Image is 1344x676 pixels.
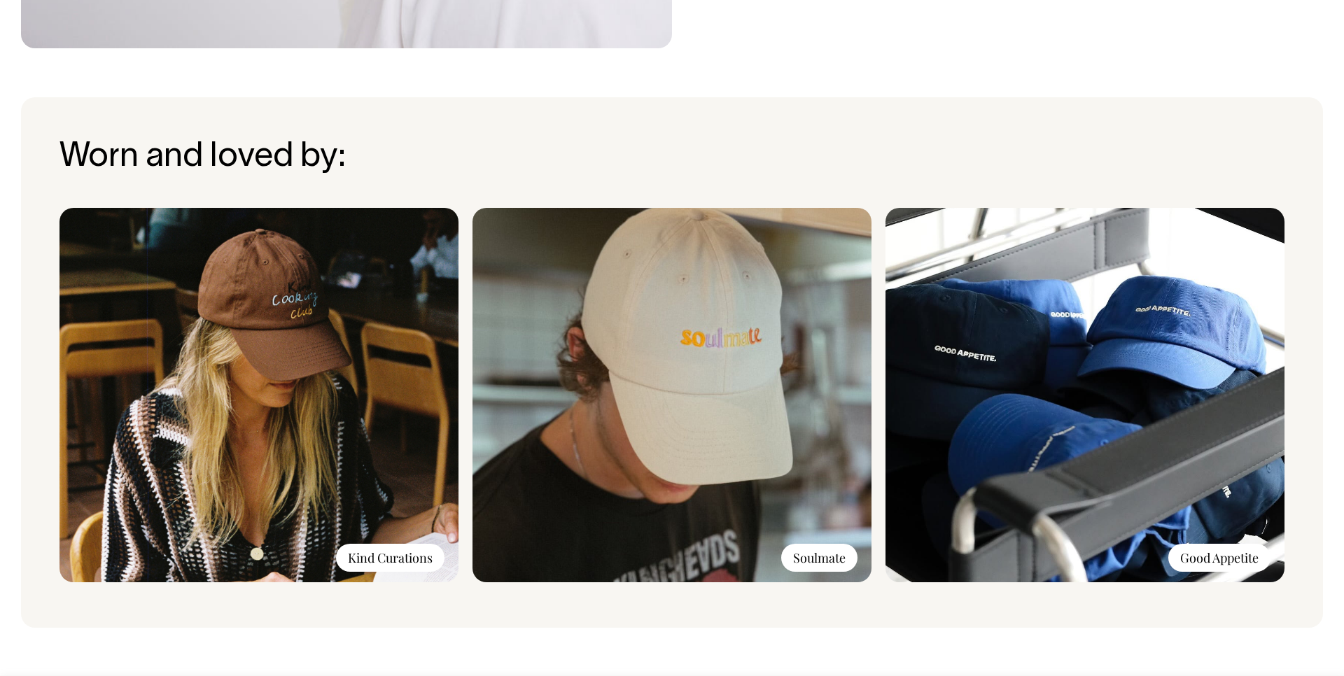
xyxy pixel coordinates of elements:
img: KCC.jpg [59,208,458,582]
h3: Worn and loved by: [59,139,1284,176]
div: Kind Curations [336,544,444,572]
div: Good Appetite [1168,544,1270,572]
img: Good_Appetite-3.jpg [885,208,1284,582]
img: soulmate-24-feb-49_2_5ce3d91a-9ae9-4c10-8410-01f8affb76c0.jpg [472,208,871,582]
div: Soulmate [781,544,857,572]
